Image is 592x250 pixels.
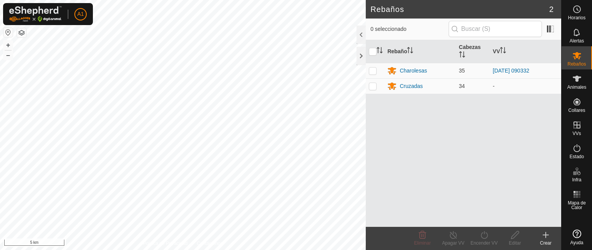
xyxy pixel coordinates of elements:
[499,240,530,247] div: Editar
[9,6,62,22] img: Logo Gallagher
[567,62,586,66] span: Rebaños
[572,177,581,182] span: Infra
[567,85,586,90] span: Animales
[563,201,590,210] span: Mapa de Calor
[568,108,585,113] span: Collares
[469,240,499,247] div: Encender VV
[377,48,383,54] p-sorticon: Activar para ordenar
[449,21,542,37] input: Buscar (S)
[197,240,223,247] a: Contáctenos
[490,40,561,63] th: VV
[17,28,26,37] button: Capas del Mapa
[77,10,84,18] span: A1
[570,39,584,43] span: Alertas
[456,40,490,63] th: Cabezas
[572,131,581,136] span: VVs
[370,5,549,14] h2: Rebaños
[414,240,431,246] span: Eliminar
[459,68,465,74] span: 35
[143,240,187,247] a: Política de Privacidad
[570,154,584,159] span: Estado
[530,240,561,247] div: Crear
[370,25,448,33] span: 0 seleccionado
[3,28,13,37] button: Restablecer Mapa
[384,40,456,63] th: Rebaño
[490,78,561,94] td: -
[500,48,506,54] p-sorticon: Activar para ordenar
[3,41,13,50] button: +
[400,82,423,90] div: Cruzadas
[493,68,530,74] a: [DATE] 090332
[562,226,592,248] a: Ayuda
[459,52,465,59] p-sorticon: Activar para ordenar
[438,240,469,247] div: Apagar VV
[400,67,427,75] div: Charolesas
[3,51,13,60] button: –
[459,83,465,89] span: 34
[549,3,553,15] span: 2
[568,15,585,20] span: Horarios
[570,240,584,245] span: Ayuda
[407,48,413,54] p-sorticon: Activar para ordenar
